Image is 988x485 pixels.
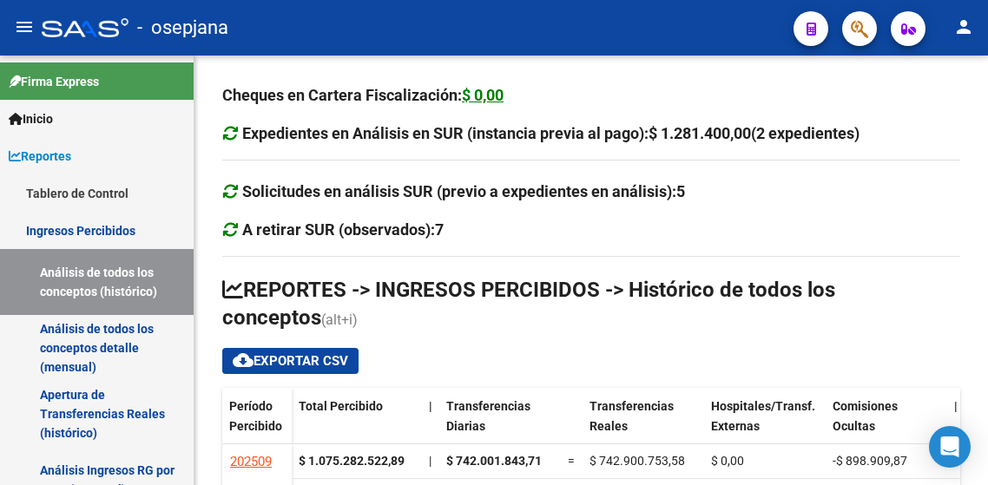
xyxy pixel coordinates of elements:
strong: Cheques en Cartera Fiscalización: [222,86,504,104]
span: 202509 [230,454,272,469]
span: | [429,399,432,413]
mat-icon: person [953,16,974,37]
strong: Expedientes en Análisis en SUR (instancia previa al pago): [242,124,860,142]
span: Total Percibido [299,399,383,413]
mat-icon: cloud_download [233,350,254,370]
span: | [429,454,431,468]
strong: $ 1.075.282.522,89 [299,454,405,468]
span: | [954,399,958,413]
datatable-header-cell: | [422,388,439,461]
div: Open Intercom Messenger [929,426,971,468]
span: Inicio [9,109,53,128]
div: $ 0,00 [462,83,504,108]
datatable-header-cell: Transferencias Diarias [439,388,561,461]
div: 7 [435,218,444,242]
strong: Solicitudes en análisis SUR (previo a expedientes en análisis): [242,182,685,200]
strong: A retirar SUR (observados): [242,220,444,239]
span: Exportar CSV [233,353,348,369]
datatable-header-cell: Transferencias Reales [583,388,704,461]
span: Período Percibido [229,399,282,433]
button: Exportar CSV [222,348,359,374]
datatable-header-cell: Período Percibido [222,388,292,461]
datatable-header-cell: Comisiones Ocultas [826,388,947,461]
span: Hospitales/Transf. Externas [711,399,815,433]
datatable-header-cell: Hospitales/Transf. Externas [704,388,826,461]
span: Comisiones Ocultas [833,399,898,433]
span: $ 0,00 [711,454,744,468]
span: $ 742.900.753,58 [590,454,685,468]
span: $ 742.001.843,71 [446,454,542,468]
datatable-header-cell: Total Percibido [292,388,422,461]
span: = [568,454,575,468]
span: Transferencias Reales [590,399,674,433]
span: REPORTES -> INGRESOS PERCIBIDOS -> Histórico de todos los conceptos [222,278,835,330]
span: -$ 898.909,87 [833,454,907,468]
datatable-header-cell: | [947,388,965,461]
span: Reportes [9,147,71,166]
mat-icon: menu [14,16,35,37]
span: Transferencias Diarias [446,399,530,433]
span: Firma Express [9,72,99,91]
span: (alt+i) [321,311,358,328]
div: 5 [676,180,685,204]
span: - osepjana [137,9,228,47]
div: $ 1.281.400,00(2 expedientes) [649,121,860,146]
